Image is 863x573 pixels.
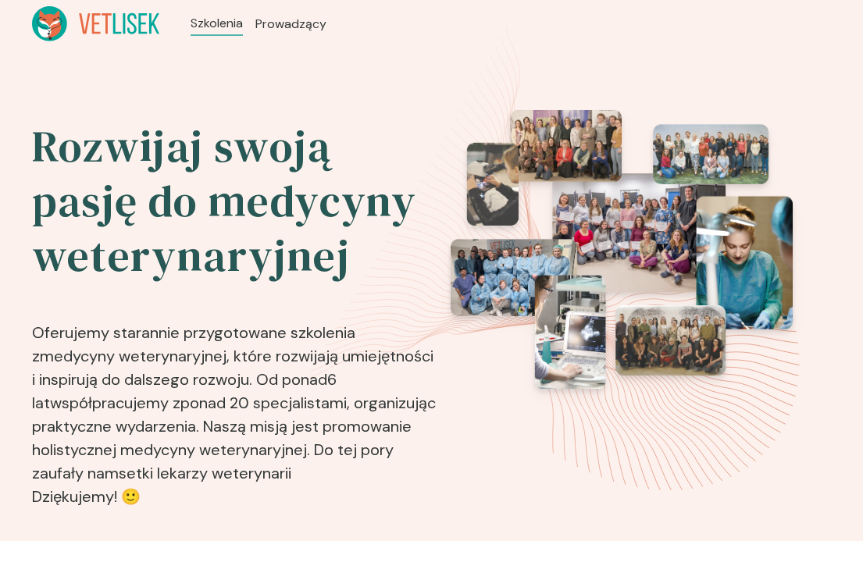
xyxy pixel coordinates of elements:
[32,119,440,283] h2: Rozwijaj swoją pasję do medycyny weterynaryjnej
[119,463,291,483] b: setki lekarzy weterynarii
[180,393,347,413] b: ponad 20 specjalistami
[255,15,326,34] a: Prowadzący
[32,296,440,514] p: Oferujemy starannie przygotowane szkolenia z , które rozwijają umiejętności i inspirują do dalsze...
[191,14,243,33] a: Szkolenia
[451,110,793,389] img: eventsPhotosRoll2.png
[40,346,226,366] b: medycyny weterynaryjnej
